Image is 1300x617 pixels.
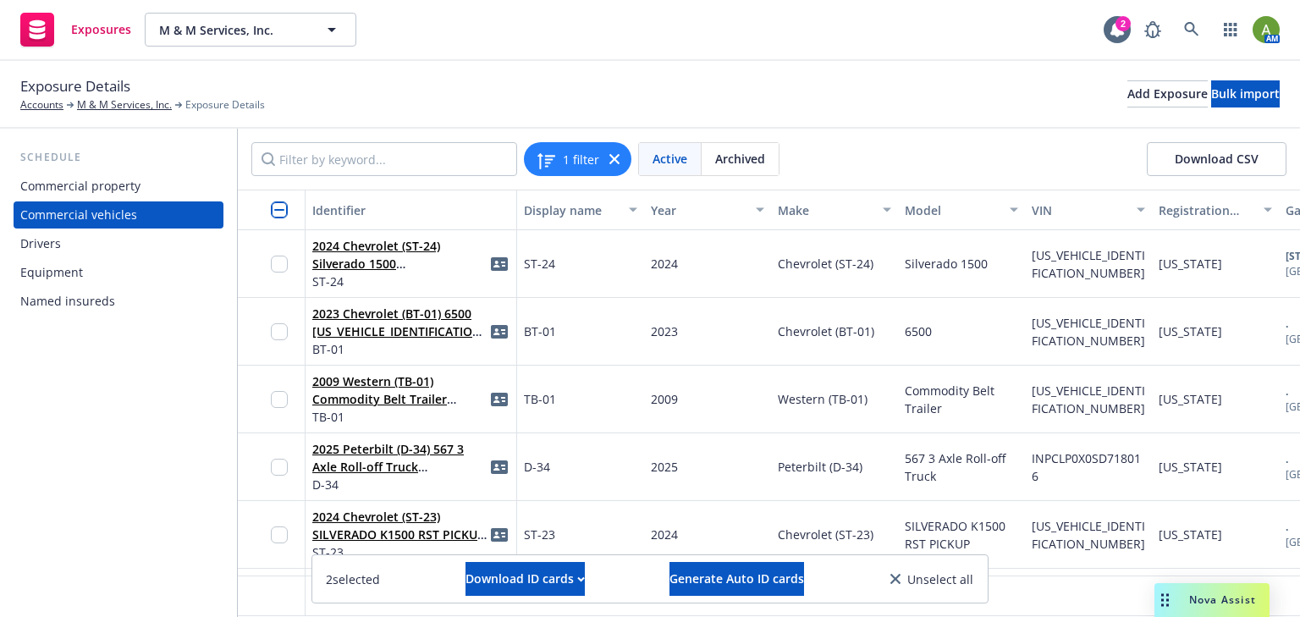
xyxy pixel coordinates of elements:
span: 2024 [651,256,678,272]
span: BT-01 [524,322,556,340]
b: . [1286,384,1288,399]
span: BT-01 [312,340,489,358]
div: Drivers [20,230,61,257]
a: Equipment [14,259,223,286]
a: Exposures [14,6,138,53]
span: 6500 [905,323,932,339]
a: Accounts [20,97,63,113]
button: M & M Services, Inc. [145,13,356,47]
button: Download CSV [1147,142,1286,176]
span: [US_VEHICLE_IDENTIFICATION_NUMBER] [1032,518,1145,552]
span: ST-24 [524,255,555,273]
button: Display name [517,190,644,230]
span: 2025 [651,459,678,475]
span: ST-23 [524,526,555,543]
span: 1 filter [563,151,599,168]
span: 2023 Chevrolet (BT-01) 6500 [US_VEHICLE_IDENTIFICATION_NUMBER] [312,305,489,340]
a: idCard [489,254,510,274]
div: Registration state [1159,201,1253,219]
div: Drag to move [1154,583,1176,617]
div: Equipment [20,259,83,286]
button: VIN [1025,190,1152,230]
div: VIN [1032,201,1126,219]
span: D-34 [312,476,489,493]
div: Commercial property [20,173,140,200]
span: Exposure Details [185,97,265,113]
span: 567 3 Axle Roll-off Truck [905,450,1009,484]
input: Toggle Row Selected [271,323,288,340]
a: Report a Bug [1136,13,1170,47]
span: TB-01 [312,408,489,426]
span: Exposures [71,23,131,36]
input: Toggle Row Selected [271,391,288,408]
span: 2023 [651,323,678,339]
span: M & M Services, Inc. [159,21,306,39]
span: ST-24 [312,273,489,290]
div: Display name [524,201,619,219]
span: [US_VEHICLE_IDENTIFICATION_NUMBER] [1032,247,1145,281]
input: Toggle Row Selected [271,526,288,543]
div: Schedule [14,149,223,166]
span: [US_STATE] [1159,256,1222,272]
img: photo [1253,16,1280,43]
span: 2009 [651,391,678,407]
input: Toggle Row Selected [271,256,288,273]
a: 2009 Western (TB-01) Commodity Belt Trailer [US_VEHICLE_IDENTIFICATION_NUMBER] [312,373,487,443]
span: idCard [489,322,510,342]
div: Identifier [312,201,510,219]
span: Nova Assist [1189,592,1256,607]
button: Identifier [306,190,517,230]
a: 2023 Chevrolet (BT-01) 6500 [US_VEHICLE_IDENTIFICATION_NUMBER] [312,306,487,357]
a: idCard [489,457,510,477]
input: Select all [271,201,288,218]
span: 2024 Chevrolet (ST-23) SILVERADO K1500 RST PICKUP [US_VEHICLE_IDENTIFICATION_NUMBER] [312,508,489,543]
div: Download ID cards [465,563,585,595]
a: Drivers [14,230,223,257]
div: 2 [1115,16,1131,31]
span: [US_STATE] [1159,526,1222,543]
span: Archived [715,150,765,168]
a: idCard [489,389,510,410]
div: Commercial vehicles [20,201,137,229]
div: Year [651,201,746,219]
span: SILVERADO K1500 RST PICKUP [905,518,1009,552]
span: Commodity Belt Trailer [905,383,998,416]
span: ST-23 [312,543,489,561]
span: 2 selected [326,570,380,588]
button: Make [771,190,898,230]
span: Active [653,150,687,168]
a: Search [1175,13,1209,47]
span: [US_STATE] [1159,459,1222,475]
span: Generate Auto ID cards [669,570,804,587]
span: 2025 Peterbilt (D-34) 567 3 Axle Roll-off Truck INPCLP0X0SD718016 [312,440,489,476]
span: 2009 Western (TB-01) Commodity Belt Trailer [US_VEHICLE_IDENTIFICATION_NUMBER] [312,372,489,408]
button: Add Exposure [1127,80,1208,107]
a: Named insureds [14,288,223,315]
span: INPCLP0X0SD718016 [1032,450,1141,484]
button: Year [644,190,771,230]
a: idCard [489,525,510,545]
a: 2024 Chevrolet (ST-24) Silverado 1500 [US_VEHICLE_IDENTIFICATION_NUMBER] [312,238,487,307]
span: Unselect all [907,570,973,588]
button: Download ID cards [465,562,585,596]
b: . [1286,317,1288,331]
button: Bulk import [1211,80,1280,107]
a: Commercial property [14,173,223,200]
span: Exposure Details [20,75,130,97]
span: [US_VEHICLE_IDENTIFICATION_NUMBER] [1032,383,1145,416]
a: 2025 Peterbilt (D-34) 567 3 Axle Roll-off Truck INPCLP0X0SD718016 [312,441,464,493]
span: Peterbilt (D-34) [778,459,862,475]
div: Model [905,201,1000,219]
button: Generate Auto ID cards [669,562,804,596]
span: [US_STATE] [1159,323,1222,339]
span: Chevrolet (ST-24) [778,256,873,272]
button: Nova Assist [1154,583,1270,617]
span: 2024 Chevrolet (ST-24) Silverado 1500 [US_VEHICLE_IDENTIFICATION_NUMBER] [312,237,489,273]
